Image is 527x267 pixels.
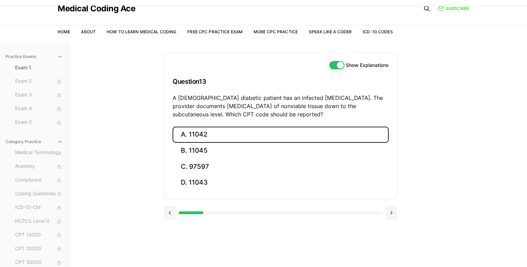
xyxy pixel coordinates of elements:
span: Exam 2 [15,78,63,85]
label: Show Explanations [346,63,389,68]
a: Free CPC Practice Exam [187,29,243,34]
a: More CPC Practice [254,29,298,34]
a: ICD-10 Codes [363,29,393,34]
button: Category Practice [3,136,66,147]
button: CPT 20000 [12,243,66,254]
h3: Question 13 [173,71,389,92]
a: Subscribe [438,5,469,12]
span: CPT 30000 [15,259,63,266]
span: CPT 10000 [15,231,63,239]
span: HCPCS Level II [15,218,63,225]
button: Exam 4 [12,103,66,114]
button: Exam 2 [12,76,66,87]
button: B. 11045 [173,143,389,159]
button: D. 11043 [173,175,389,191]
span: Exam 4 [15,105,63,113]
button: Exam 1 [12,62,66,73]
button: Practice Exams [3,51,66,62]
span: ICD-10-CM [15,204,63,211]
p: A [DEMOGRAPHIC_DATA] diabetic patient has an infected [MEDICAL_DATA]. The provider documents [MED... [173,94,389,118]
a: How to Learn Medical Coding [107,29,176,34]
a: Speak Like a Coder [309,29,352,34]
span: Coding Guidelines [15,190,63,198]
button: Medical Terminology [12,147,66,158]
button: Exam 5 [12,117,66,128]
button: ICD-10-CM [12,202,66,213]
button: HCPCS Level II [12,216,66,227]
span: Anatomy [15,163,63,170]
a: Medical Coding Ace [58,4,135,13]
button: Exam 3 [12,90,66,101]
button: CPT 10000 [12,230,66,241]
button: A. 11042 [173,127,389,143]
button: Anatomy [12,161,66,172]
span: Exam 5 [15,119,63,126]
span: Exam 1 [15,64,63,71]
button: C. 97597 [173,159,389,175]
span: Compliance [15,176,63,184]
span: Medical Terminology [15,149,63,156]
span: Exam 3 [15,91,63,99]
span: CPT 20000 [15,245,63,253]
button: Compliance [12,175,66,186]
a: Home [58,29,70,34]
button: Coding Guidelines [12,188,66,199]
a: About [81,29,96,34]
